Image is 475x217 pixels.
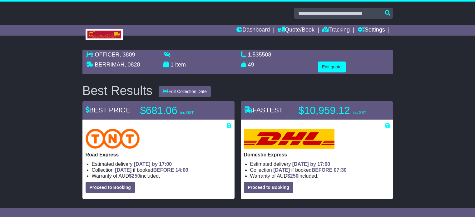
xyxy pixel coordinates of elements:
[236,25,270,36] a: Dashboard
[244,129,334,149] img: DHL: Domestic Express
[250,161,390,167] li: Estimated delivery
[92,167,231,173] li: Collection
[95,52,120,58] span: OFFICER
[273,167,346,173] span: if booked
[140,104,218,117] p: $681.06
[86,182,135,193] button: Proceed to Booking
[115,167,131,173] span: [DATE]
[92,173,231,179] li: Warranty of AUD included.
[79,84,156,97] div: Best Results
[159,86,211,97] button: Edit Collection Date
[287,173,299,179] span: $
[95,62,125,68] span: BERRIMAH
[358,25,385,36] a: Settings
[250,167,390,173] li: Collection
[86,106,130,114] span: BEST PRICE
[153,167,174,173] span: BEFORE
[176,167,188,173] span: 14:00
[129,173,140,179] span: $
[334,167,347,173] span: 07:30
[175,62,186,68] span: item
[278,25,314,36] a: Quote/Book
[244,182,293,193] button: Proceed to Booking
[115,167,188,173] span: if booked
[244,152,390,158] p: Domestic Express
[248,52,271,58] span: 1.535508
[290,173,299,179] span: 250
[250,173,390,179] li: Warranty of AUD included.
[134,161,172,167] span: [DATE] by 17:00
[322,25,350,36] a: Tracking
[248,62,254,68] span: 49
[132,173,140,179] span: 250
[180,111,194,115] span: inc GST
[273,167,290,173] span: [DATE]
[312,167,333,173] span: BEFORE
[171,62,174,68] span: 1
[92,161,231,167] li: Estimated delivery
[299,104,377,117] p: $10,959.12
[86,129,140,149] img: TNT Domestic: Road Express
[120,52,135,58] span: , 3809
[86,152,231,158] p: Road Express
[318,62,346,72] button: Edit quote
[353,111,366,115] span: inc GST
[292,161,330,167] span: [DATE] by 17:00
[244,106,283,114] span: FASTEST
[125,62,140,68] span: , 0828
